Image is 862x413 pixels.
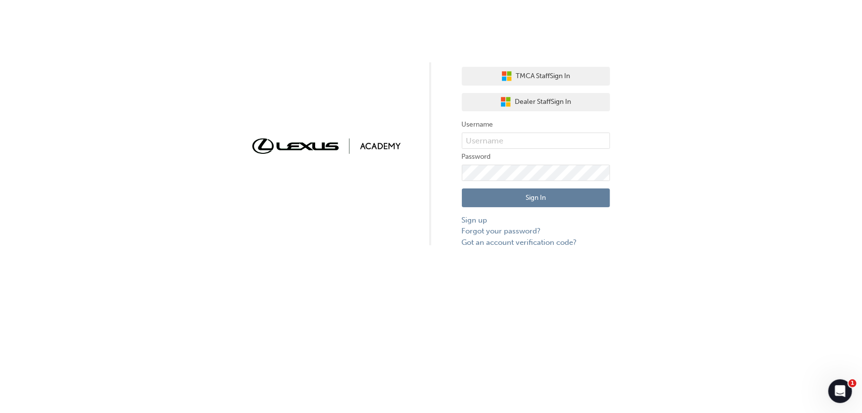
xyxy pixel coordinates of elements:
span: 1 [849,379,857,387]
img: Trak [252,138,401,154]
span: TMCA Staff Sign In [516,71,571,82]
input: Username [462,133,610,149]
a: Forgot your password? [462,226,610,237]
button: Sign In [462,188,610,207]
label: Username [462,119,610,131]
button: TMCA StaffSign In [462,67,610,86]
label: Password [462,151,610,163]
a: Sign up [462,215,610,226]
span: Dealer Staff Sign In [515,96,572,108]
iframe: Intercom live chat [828,379,852,403]
a: Got an account verification code? [462,237,610,248]
button: Dealer StaffSign In [462,93,610,112]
